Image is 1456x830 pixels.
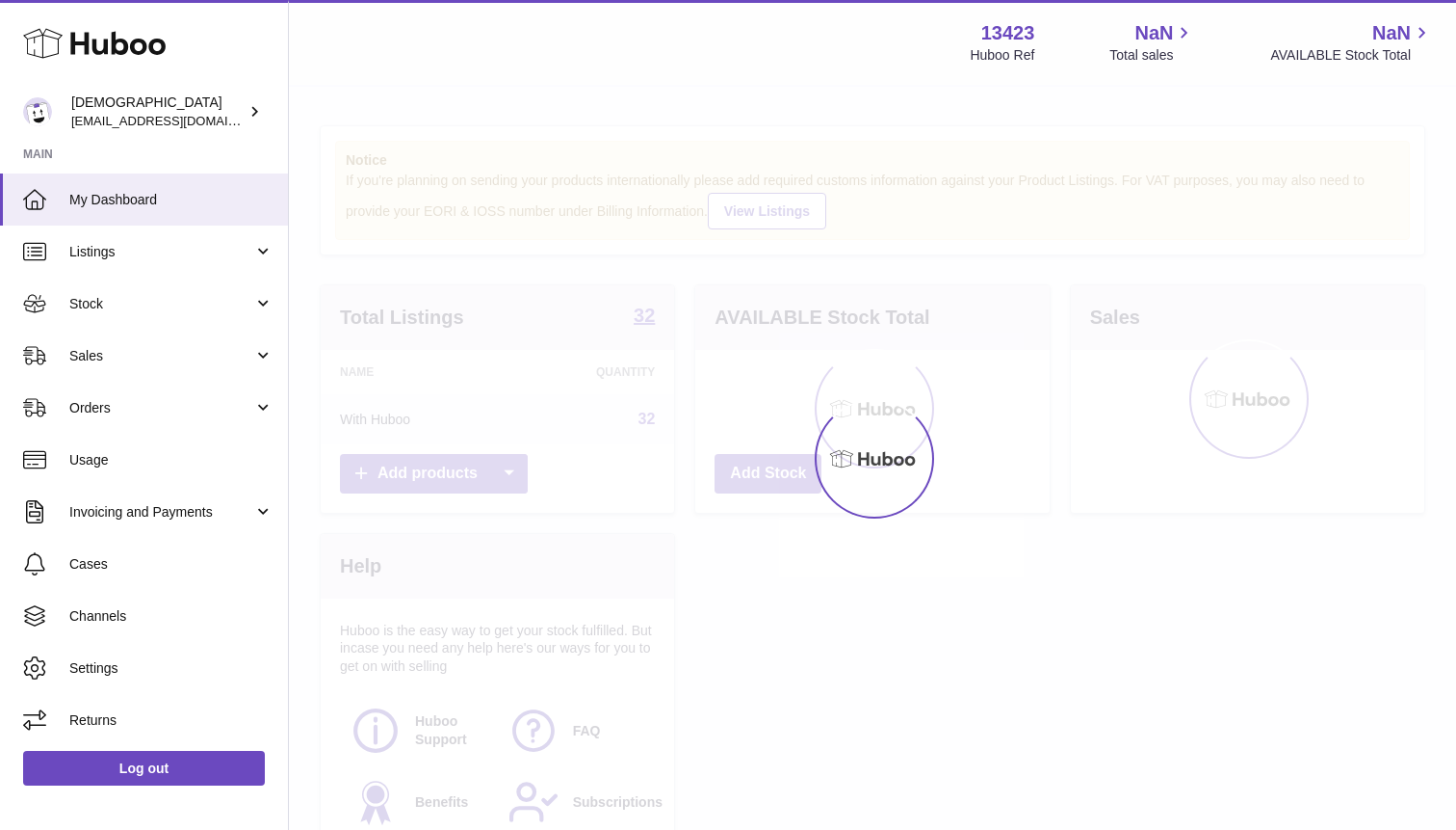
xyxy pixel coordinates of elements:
[69,451,273,469] span: Usage
[69,243,253,261] span: Listings
[69,555,273,574] span: Cases
[69,399,253,417] span: Orders
[23,97,52,126] img: olgazyuz@outlook.com
[970,46,1034,65] div: Huboo Ref
[981,20,1035,46] strong: 13423
[69,711,273,730] span: Returns
[1372,20,1411,46] span: NaN
[69,503,253,522] span: Invoicing and Payments
[69,607,273,626] span: Channels
[69,191,273,209] span: My Dashboard
[69,295,253,313] span: Stock
[71,113,283,128] span: [EMAIL_ADDRESS][DOMAIN_NAME]
[1270,46,1433,65] span: AVAILABLE Stock Total
[69,659,273,678] span: Settings
[69,347,253,365] span: Sales
[1134,20,1173,46] span: NaN
[1270,20,1433,65] a: NaN AVAILABLE Stock Total
[71,94,245,130] div: [DEMOGRAPHIC_DATA]
[1109,20,1195,65] a: NaN Total sales
[1109,46,1195,65] span: Total sales
[23,751,265,786] a: Log out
